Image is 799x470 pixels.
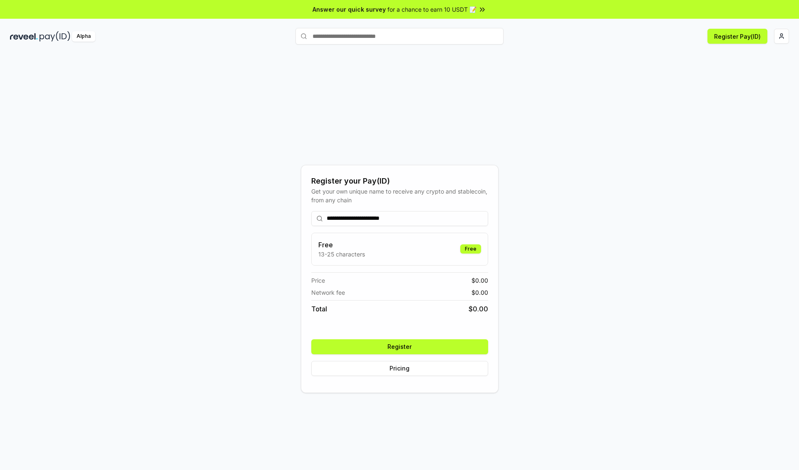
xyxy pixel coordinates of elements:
[10,31,38,42] img: reveel_dark
[471,288,488,297] span: $ 0.00
[311,339,488,354] button: Register
[40,31,70,42] img: pay_id
[72,31,95,42] div: Alpha
[469,304,488,314] span: $ 0.00
[387,5,476,14] span: for a chance to earn 10 USDT 📝
[311,276,325,285] span: Price
[311,304,327,314] span: Total
[471,276,488,285] span: $ 0.00
[311,187,488,204] div: Get your own unique name to receive any crypto and stablecoin, from any chain
[707,29,767,44] button: Register Pay(ID)
[311,361,488,376] button: Pricing
[318,240,365,250] h3: Free
[313,5,386,14] span: Answer our quick survey
[318,250,365,259] p: 13-25 characters
[311,288,345,297] span: Network fee
[311,175,488,187] div: Register your Pay(ID)
[460,244,481,254] div: Free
